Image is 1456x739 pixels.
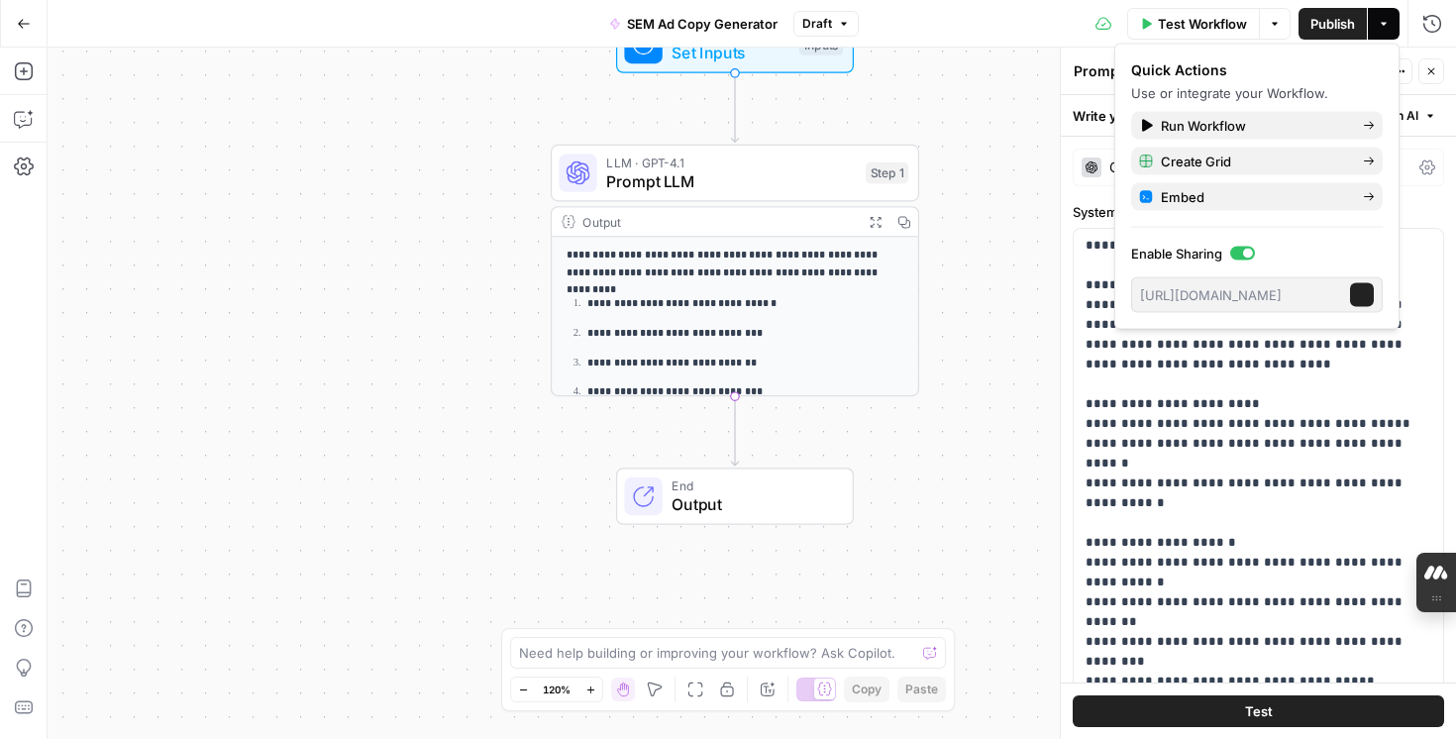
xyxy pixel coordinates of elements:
span: SEM Ad Copy Generator [627,14,778,34]
button: Test [1073,695,1444,727]
span: Copy [852,681,882,698]
g: Edge from step_1 to end [731,396,738,466]
span: Create Grid [1161,152,1347,171]
button: Publish [1299,8,1367,40]
span: Paste [905,681,938,698]
button: Copy [844,677,889,702]
div: Output [582,212,854,231]
span: 120% [543,682,571,697]
button: Draft [793,11,859,37]
button: SEM Ad Copy Generator [597,8,789,40]
button: Paste [897,677,946,702]
span: Embed [1161,187,1347,207]
span: End [672,476,833,495]
span: Set Inputs [672,41,789,64]
div: Set InputsInputs [551,16,919,73]
label: System Prompt [1073,202,1444,222]
span: Test Workflow [1158,14,1247,34]
span: Publish [1310,14,1355,34]
span: Use or integrate your Workflow. [1131,85,1328,101]
span: Draft [802,15,832,33]
span: LLM · GPT-4.1 [606,153,856,171]
div: Quick Actions [1131,60,1383,80]
div: EndOutput [551,468,919,525]
button: Test Workflow [1127,8,1259,40]
span: Output [672,492,833,516]
div: GPT-4.1 [1109,160,1160,174]
textarea: Prompt LLM [1074,61,1157,81]
g: Edge from start to step_1 [731,73,738,143]
div: Step 1 [866,162,908,184]
label: Enable Sharing [1131,244,1383,264]
span: Test [1245,701,1273,721]
span: Prompt LLM [606,169,856,193]
div: Inputs [799,34,843,55]
span: Run Workflow [1161,116,1347,136]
